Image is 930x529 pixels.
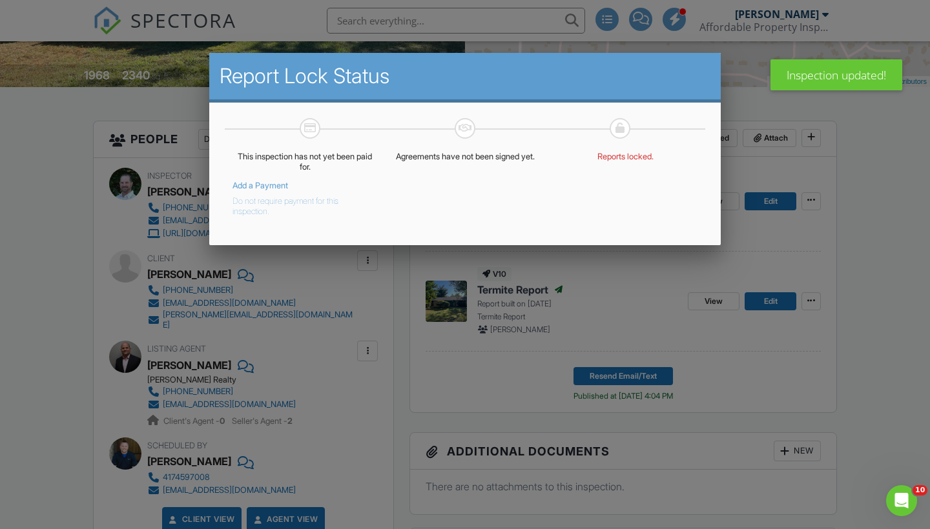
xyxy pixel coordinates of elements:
[770,59,902,90] div: Inspection updated!
[232,181,288,190] a: Add a Payment
[886,485,917,516] iframe: Intercom live chat
[232,191,358,217] button: Do not require payment for this inspection.
[220,63,710,89] h2: Report Lock Status
[232,152,377,172] p: This inspection has not yet been paid for.
[553,152,697,162] p: Reports locked.
[393,152,537,162] p: Agreements have not been signed yet.
[913,485,927,495] span: 10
